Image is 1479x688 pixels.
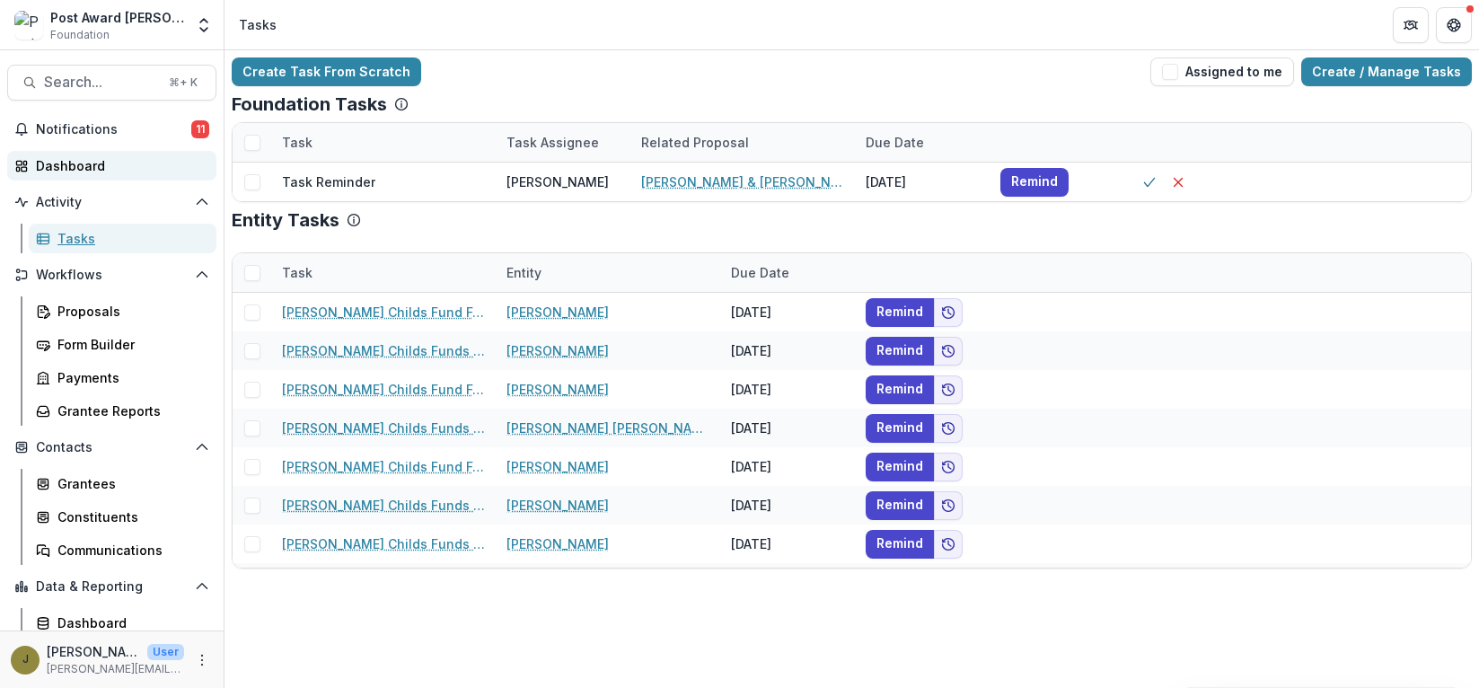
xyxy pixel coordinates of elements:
button: Add to friends [934,375,963,404]
a: [PERSON_NAME] Childs Fund Fellowship Award Financial Expenditure Report [282,457,485,476]
button: Add to friends [934,414,963,443]
span: Workflows [36,268,188,283]
span: Notifications [36,122,191,137]
span: Activity [36,195,188,210]
p: Task Reminder [282,172,375,191]
a: [PERSON_NAME] [PERSON_NAME] [506,419,709,437]
span: 11 [191,120,209,138]
button: Add to friends [934,530,963,559]
button: Open Workflows [7,260,216,289]
div: Post Award [PERSON_NAME] Childs Memorial Fund [50,8,184,27]
p: [PERSON_NAME][EMAIL_ADDRESS][PERSON_NAME][DOMAIN_NAME] [47,661,184,677]
button: Remind [866,375,934,404]
div: Constituents [57,507,202,526]
div: Proposals [57,302,202,321]
a: [PERSON_NAME] Childs Fund Fellowship Award Financial Expenditure Report [282,303,485,322]
div: Due Date [720,253,855,292]
img: Post Award Jane Coffin Childs Memorial Fund [14,11,43,40]
a: Payments [29,363,216,393]
a: Form Builder [29,330,216,359]
div: Dashboard [57,613,202,632]
div: Jamie [22,654,29,666]
a: Tasks [29,224,216,253]
div: Grantee Reports [57,401,202,420]
div: Task [271,133,323,152]
span: Foundation [50,27,110,43]
button: Remind [866,491,934,520]
div: [DATE] [855,163,990,201]
button: Remind [866,453,934,481]
div: Task Assignee [496,133,610,152]
div: Tasks [57,229,202,248]
a: Constituents [29,502,216,532]
span: Data & Reporting [36,579,188,595]
div: Dashboard [36,156,202,175]
div: [DATE] [720,293,855,331]
div: Task [271,263,323,282]
a: [PERSON_NAME] [506,303,609,322]
span: Contacts [36,440,188,455]
div: Task [271,123,496,162]
div: [DATE] [720,447,855,486]
div: Due Date [720,263,800,282]
div: Entity [496,263,552,282]
button: Notifications11 [7,115,216,144]
div: [DATE] [720,409,855,447]
span: Search... [44,74,158,91]
div: Task [271,253,496,292]
button: Assigned to me [1150,57,1294,86]
a: Create Task From Scratch [232,57,421,86]
a: [PERSON_NAME] [506,534,609,553]
div: Task Assignee [496,123,630,162]
button: Open Data & Reporting [7,572,216,601]
div: Form Builder [57,335,202,354]
div: [DATE] [720,370,855,409]
button: Remind [866,530,934,559]
div: Due Date [855,133,935,152]
button: Complete [1135,168,1164,197]
div: [DATE] [720,563,855,602]
a: [PERSON_NAME] Childs Funds Fellow’s Annual Progress Report [282,419,485,437]
div: ⌘ + K [165,73,201,93]
div: Related Proposal [630,123,855,162]
a: Grantees [29,469,216,498]
a: [PERSON_NAME] [506,380,609,399]
button: Remind [866,337,934,366]
a: [PERSON_NAME] Childs Funds Fellow’s Annual Progress Report [282,496,485,515]
a: [PERSON_NAME] [506,496,609,515]
a: Communications [29,535,216,565]
a: Dashboard [7,151,216,181]
div: Payments [57,368,202,387]
button: Open Contacts [7,433,216,462]
div: [DATE] [720,486,855,525]
a: [PERSON_NAME] Childs Funds Fellow’s Annual Progress Report [282,341,485,360]
a: [PERSON_NAME] Childs Funds Fellow’s Annual Progress Report [282,534,485,553]
button: Add to friends [934,453,963,481]
button: Remind [866,414,934,443]
div: Tasks [239,15,277,34]
button: Remind [866,298,934,327]
div: Entity [496,253,720,292]
a: Create / Manage Tasks [1301,57,1472,86]
button: Remind [1000,168,1069,197]
div: Related Proposal [630,133,760,152]
p: Foundation Tasks [232,93,387,115]
div: Due Date [855,123,990,162]
button: Get Help [1436,7,1472,43]
a: Proposals [29,296,216,326]
a: Dashboard [29,608,216,638]
div: Grantees [57,474,202,493]
nav: breadcrumb [232,12,284,38]
button: More [191,649,213,671]
a: [PERSON_NAME] [506,457,609,476]
button: Add to friends [934,298,963,327]
button: Cancel [1164,168,1193,197]
p: User [147,644,184,660]
div: [PERSON_NAME] [506,172,609,191]
button: Search... [7,65,216,101]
